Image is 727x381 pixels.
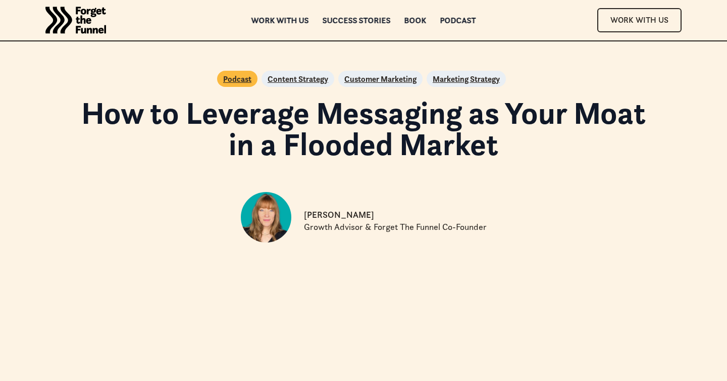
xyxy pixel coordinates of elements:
[433,73,500,85] a: Marketing Strategy
[404,17,427,24] a: Book
[77,97,650,160] h1: How to Leverage Messaging as Your Moat in a Flooded Market
[323,17,391,24] a: Success Stories
[223,73,251,85] a: Podcast
[344,73,417,85] a: Customer Marketing
[251,17,309,24] a: Work with us
[304,209,374,221] p: [PERSON_NAME]
[304,221,487,233] p: Growth Advisor & Forget The Funnel Co-Founder
[597,8,682,32] a: Work With Us
[440,17,476,24] a: Podcast
[268,73,328,85] a: Content Strategy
